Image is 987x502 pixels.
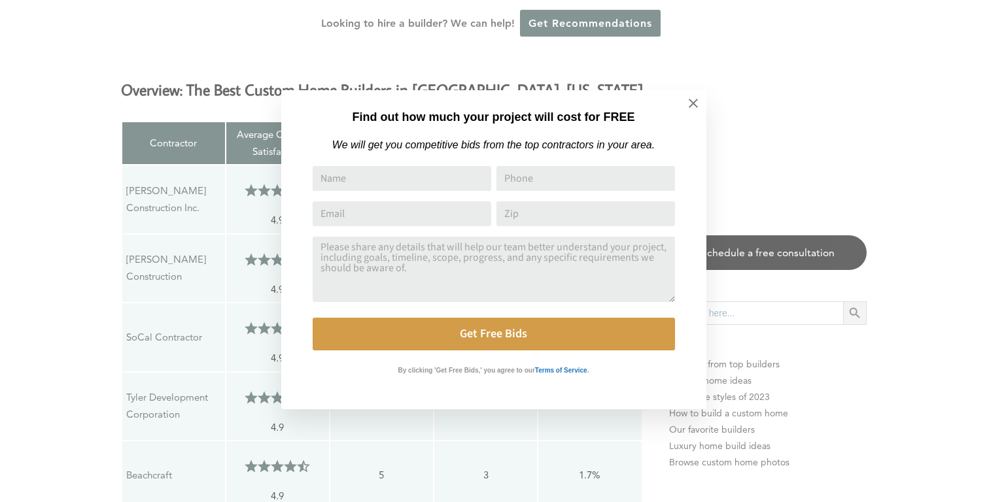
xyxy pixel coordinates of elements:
a: Terms of Service [535,363,587,375]
input: Zip [496,201,675,226]
iframe: Drift Widget Chat Controller [736,408,971,486]
strong: . [587,367,589,374]
strong: Find out how much your project will cost for FREE [352,110,634,124]
textarea: Comment or Message [313,237,675,302]
em: We will get you competitive bids from the top contractors in your area. [332,139,655,150]
strong: By clicking 'Get Free Bids,' you agree to our [398,367,535,374]
input: Phone [496,166,675,191]
input: Email Address [313,201,491,226]
button: Close [670,80,716,126]
button: Get Free Bids [313,318,675,350]
strong: Terms of Service [535,367,587,374]
input: Name [313,166,491,191]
